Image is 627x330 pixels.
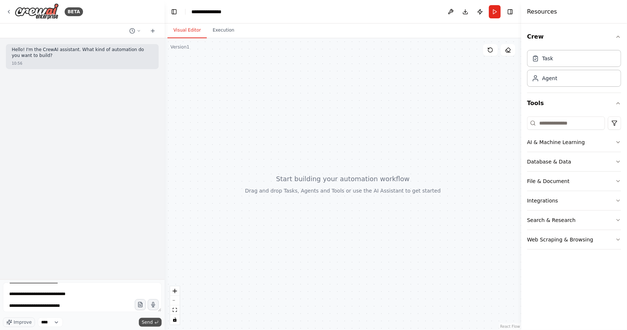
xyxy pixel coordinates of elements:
[135,299,146,310] button: Upload files
[167,23,207,38] button: Visual Editor
[527,172,621,191] button: File & Document
[191,8,230,15] nav: breadcrumb
[527,158,571,165] div: Database & Data
[142,319,153,325] span: Send
[65,7,83,16] div: BETA
[527,197,558,204] div: Integrations
[170,286,180,324] div: React Flow controls
[14,319,32,325] span: Improve
[527,7,557,16] h4: Resources
[542,55,553,62] div: Task
[12,47,153,58] p: Hello! I'm the CrewAI assistant. What kind of automation do you want to build?
[3,318,35,327] button: Improve
[139,318,162,327] button: Send
[126,26,144,35] button: Switch to previous chat
[170,286,180,296] button: zoom in
[527,133,621,152] button: AI & Machine Learning
[527,211,621,230] button: Search & Research
[527,26,621,47] button: Crew
[170,305,180,315] button: fit view
[148,299,159,310] button: Click to speak your automation idea
[527,236,593,243] div: Web Scraping & Browsing
[527,47,621,93] div: Crew
[527,139,585,146] div: AI & Machine Learning
[527,191,621,210] button: Integrations
[542,75,557,82] div: Agent
[527,152,621,171] button: Database & Data
[147,26,159,35] button: Start a new chat
[169,7,179,17] button: Hide left sidebar
[15,3,59,20] img: Logo
[207,23,240,38] button: Execution
[170,296,180,305] button: zoom out
[527,230,621,249] button: Web Scraping & Browsing
[527,177,570,185] div: File & Document
[500,324,520,329] a: React Flow attribution
[12,61,22,66] div: 10:56
[527,93,621,114] button: Tools
[170,44,190,50] div: Version 1
[505,7,515,17] button: Hide right sidebar
[527,216,576,224] div: Search & Research
[170,315,180,324] button: toggle interactivity
[527,114,621,255] div: Tools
